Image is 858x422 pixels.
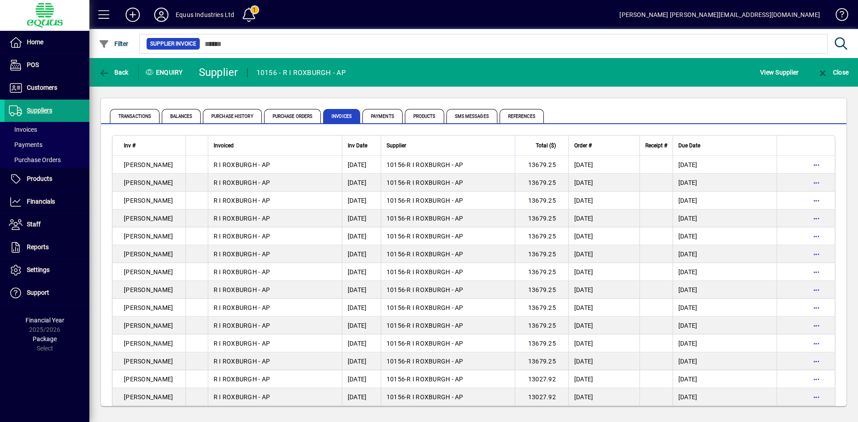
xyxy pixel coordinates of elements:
[407,286,463,293] span: R I ROXBURGH - AP
[574,197,593,204] span: [DATE]
[574,141,592,150] span: Order #
[110,109,160,123] span: Transactions
[124,304,173,311] span: [PERSON_NAME]
[809,247,824,261] button: More options
[9,141,42,148] span: Payments
[118,7,147,23] button: Add
[342,334,381,352] td: [DATE]
[323,109,360,123] span: Invoices
[574,215,593,222] span: [DATE]
[124,251,173,258] span: [PERSON_NAME]
[124,215,173,222] span: [PERSON_NAME]
[574,393,593,401] span: [DATE]
[673,227,777,245] td: [DATE]
[4,236,89,259] a: Reports
[407,233,463,240] span: R I ROXBURGH - AP
[407,251,463,258] span: R I ROXBURGH - AP
[27,243,49,251] span: Reports
[214,322,270,329] span: R I ROXBURGH - AP
[817,69,849,76] span: Close
[407,340,463,347] span: R I ROXBURGH - AP
[342,299,381,317] td: [DATE]
[4,168,89,190] a: Products
[387,215,405,222] span: 10156
[574,233,593,240] span: [DATE]
[515,245,568,263] td: 13679.25
[27,198,55,205] span: Financials
[4,77,89,99] a: Customers
[387,286,405,293] span: 10156
[673,281,777,299] td: [DATE]
[342,352,381,370] td: [DATE]
[387,304,405,311] span: 10156
[574,286,593,293] span: [DATE]
[214,304,270,311] span: R I ROXBURGH - AP
[574,141,634,150] div: Order #
[407,322,463,329] span: R I ROXBURGH - AP
[387,393,405,401] span: 10156
[381,174,515,192] td: -
[381,156,515,174] td: -
[407,304,463,311] span: R I ROXBURGH - AP
[808,64,858,80] app-page-header-button: Close enquiry
[387,251,405,258] span: 10156
[381,299,515,317] td: -
[348,141,367,150] span: Inv Date
[9,156,61,163] span: Purchase Orders
[645,141,667,150] span: Receipt #
[4,122,89,137] a: Invoices
[381,370,515,388] td: -
[214,141,234,150] span: Invoiced
[214,161,270,168] span: R I ROXBURGH - AP
[124,376,173,383] span: [PERSON_NAME]
[124,233,173,240] span: [PERSON_NAME]
[407,197,463,204] span: R I ROXBURGH - AP
[387,358,405,365] span: 10156
[809,336,824,351] button: More options
[342,192,381,209] td: [DATE]
[574,322,593,329] span: [DATE]
[515,317,568,334] td: 13679.25
[124,340,173,347] span: [PERSON_NAME]
[124,179,173,186] span: [PERSON_NAME]
[348,141,375,150] div: Inv Date
[214,215,270,222] span: R I ROXBURGH - AP
[829,2,847,31] a: Knowledge Base
[387,197,405,204] span: 10156
[362,109,403,123] span: Payments
[407,161,463,168] span: R I ROXBURGH - AP
[264,109,321,123] span: Purchase Orders
[27,221,41,228] span: Staff
[574,161,593,168] span: [DATE]
[99,69,129,76] span: Back
[214,393,270,401] span: R I ROXBURGH - AP
[521,141,564,150] div: Total ($)
[214,340,270,347] span: R I ROXBURGH - AP
[673,174,777,192] td: [DATE]
[809,318,824,333] button: More options
[815,64,851,80] button: Close
[257,66,346,80] div: 10156 - R I ROXBURGH - AP
[407,268,463,276] span: R I ROXBURGH - AP
[89,64,139,80] app-page-header-button: Back
[381,209,515,227] td: -
[673,299,777,317] td: [DATE]
[150,39,196,48] span: Supplier Invoice
[673,209,777,227] td: [DATE]
[124,141,135,150] span: Inv #
[387,340,405,347] span: 10156
[809,193,824,208] button: More options
[147,7,176,23] button: Profile
[515,227,568,245] td: 13679.25
[4,282,89,304] a: Support
[515,370,568,388] td: 13027.92
[515,209,568,227] td: 13679.25
[342,281,381,299] td: [DATE]
[214,251,270,258] span: R I ROXBURGH - AP
[381,388,515,406] td: -
[574,179,593,186] span: [DATE]
[673,192,777,209] td: [DATE]
[214,179,270,186] span: R I ROXBURGH - AP
[405,109,444,123] span: Products
[214,286,270,293] span: R I ROXBURGH - AP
